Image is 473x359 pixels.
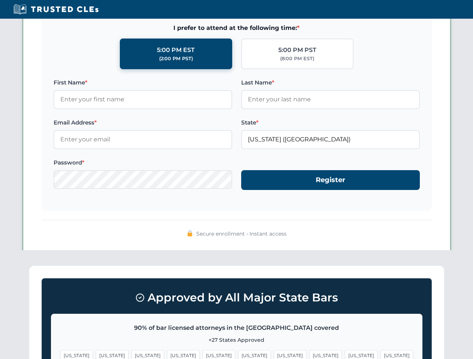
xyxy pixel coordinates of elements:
[241,130,420,149] input: Florida (FL)
[54,90,232,109] input: Enter your first name
[196,230,286,238] span: Secure enrollment • Instant access
[11,4,101,15] img: Trusted CLEs
[54,158,232,167] label: Password
[280,55,314,62] div: (8:00 PM EST)
[51,288,422,308] h3: Approved by All Major State Bars
[157,45,195,55] div: 5:00 PM EST
[187,230,193,236] img: 🔒
[241,118,420,127] label: State
[60,336,413,344] p: +27 States Approved
[241,78,420,87] label: Last Name
[60,323,413,333] p: 90% of bar licensed attorneys in the [GEOGRAPHIC_DATA] covered
[241,90,420,109] input: Enter your last name
[54,118,232,127] label: Email Address
[278,45,316,55] div: 5:00 PM PST
[54,78,232,87] label: First Name
[54,130,232,149] input: Enter your email
[159,55,193,62] div: (2:00 PM PST)
[241,170,420,190] button: Register
[54,23,420,33] span: I prefer to attend at the following time:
